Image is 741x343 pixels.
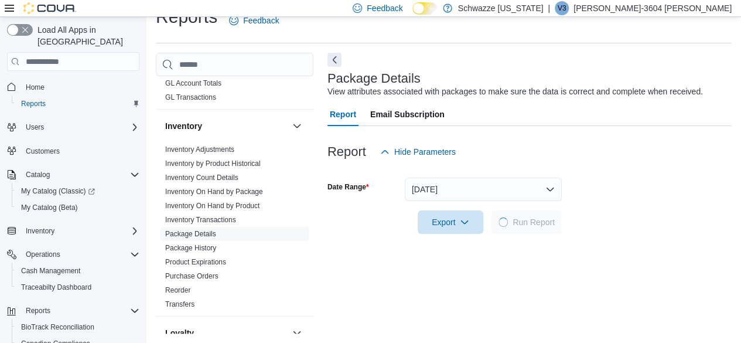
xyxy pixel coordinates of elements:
h3: Loyalty [165,327,194,339]
span: Catalog [26,170,50,179]
p: Schwazze [US_STATE] [458,1,544,15]
a: Inventory by Product Historical [165,159,261,168]
span: Catalog [21,168,139,182]
a: Inventory Adjustments [165,145,234,154]
button: Inventory [2,223,144,239]
button: Operations [2,246,144,263]
a: Purchase Orders [165,272,218,280]
button: Inventory [165,120,288,132]
a: Product Expirations [165,258,226,266]
span: Loading [497,216,510,229]
span: Report [330,103,356,126]
span: Inventory On Hand by Package [165,187,263,196]
a: Feedback [224,9,284,32]
div: View attributes associated with packages to make sure the data is correct and complete when recei... [327,86,703,98]
button: Catalog [2,167,144,183]
span: Reports [21,304,139,318]
a: Inventory On Hand by Package [165,188,263,196]
span: Email Subscription [370,103,445,126]
span: Inventory [26,226,54,236]
label: Date Range [327,182,369,192]
a: My Catalog (Beta) [16,201,83,215]
span: Operations [21,247,139,262]
button: Home [2,78,144,95]
a: Home [21,80,49,94]
p: | [548,1,550,15]
span: Inventory Transactions [165,215,236,225]
span: My Catalog (Beta) [21,203,78,212]
span: Transfers [165,300,194,309]
button: Loyalty [290,326,304,340]
span: Run Report [513,216,555,228]
button: Users [2,119,144,135]
span: Customers [26,147,60,156]
button: Inventory [290,119,304,133]
button: My Catalog (Beta) [12,199,144,216]
span: Operations [26,250,60,259]
button: Reports [12,96,144,112]
span: Purchase Orders [165,271,218,281]
span: Inventory [21,224,139,238]
span: Reorder [165,286,190,295]
a: GL Account Totals [165,79,221,87]
button: Export [418,210,483,234]
button: Next [327,53,342,67]
span: GL Transactions [165,93,216,102]
button: Reports [2,303,144,319]
span: Cash Management [21,266,80,276]
a: BioTrack Reconciliation [16,320,99,334]
a: My Catalog (Classic) [16,184,100,198]
a: Inventory Count Details [165,174,238,182]
a: Transfers [165,300,194,308]
button: Operations [21,247,65,262]
a: Reports [16,97,50,111]
span: Home [21,79,139,94]
span: V3 [558,1,566,15]
span: BioTrack Reconciliation [16,320,139,334]
a: GL Transactions [165,93,216,101]
span: Traceabilty Dashboard [21,283,91,292]
a: Inventory On Hand by Product [165,202,259,210]
span: Cash Management [16,264,139,278]
button: Users [21,120,49,134]
button: Catalog [21,168,54,182]
span: Users [26,123,44,132]
button: LoadingRun Report [491,210,562,234]
span: Feedback [243,15,279,26]
a: My Catalog (Classic) [12,183,144,199]
span: Users [21,120,139,134]
span: Package History [165,243,216,253]
button: Inventory [21,224,59,238]
button: Customers [2,142,144,159]
span: Inventory On Hand by Product [165,201,259,210]
span: Hide Parameters [394,146,456,158]
button: Reports [21,304,55,318]
button: Cash Management [12,263,144,279]
span: Home [26,83,45,92]
input: Dark Mode [412,2,437,15]
span: Export [425,210,476,234]
span: GL Account Totals [165,79,221,88]
span: Feedback [367,2,402,14]
h3: Inventory [165,120,202,132]
div: Inventory [156,142,313,316]
span: Product Expirations [165,257,226,267]
a: Reorder [165,286,190,294]
a: Package Details [165,230,216,238]
a: Customers [21,144,64,158]
p: [PERSON_NAME]-3604 [PERSON_NAME] [573,1,732,15]
span: Package Details [165,229,216,239]
span: Reports [21,99,46,108]
button: Loyalty [165,327,288,339]
a: Package History [165,244,216,252]
span: Reports [26,306,50,315]
a: Traceabilty Dashboard [16,280,96,294]
h3: Package Details [327,72,421,86]
span: My Catalog (Classic) [21,186,95,196]
span: My Catalog (Classic) [16,184,139,198]
button: Traceabilty Dashboard [12,279,144,296]
h1: Reports [156,5,217,29]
